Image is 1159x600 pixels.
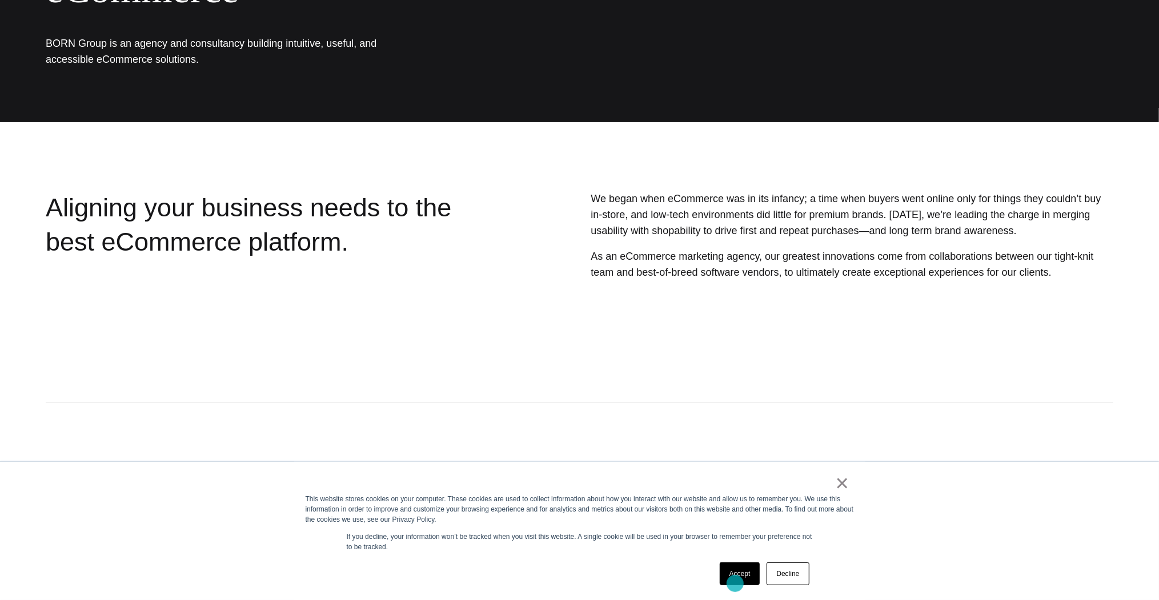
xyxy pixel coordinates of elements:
[46,191,477,334] div: Aligning your business needs to the best eCommerce platform.
[836,478,849,488] a: ×
[720,562,760,585] a: Accept
[347,531,813,552] p: If you decline, your information won’t be tracked when you visit this website. A single cookie wi...
[767,562,809,585] a: Decline
[591,191,1113,239] p: We began when eCommerce was in its infancy; a time when buyers went online only for things they c...
[46,35,388,67] h1: BORN Group is an agency and consultancy building intuitive, useful, and accessible eCommerce solu...
[306,494,854,525] div: This website stores cookies on your computer. These cookies are used to collect information about...
[591,248,1113,280] p: As an eCommerce marketing agency, our greatest innovations come from collaborations between our t...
